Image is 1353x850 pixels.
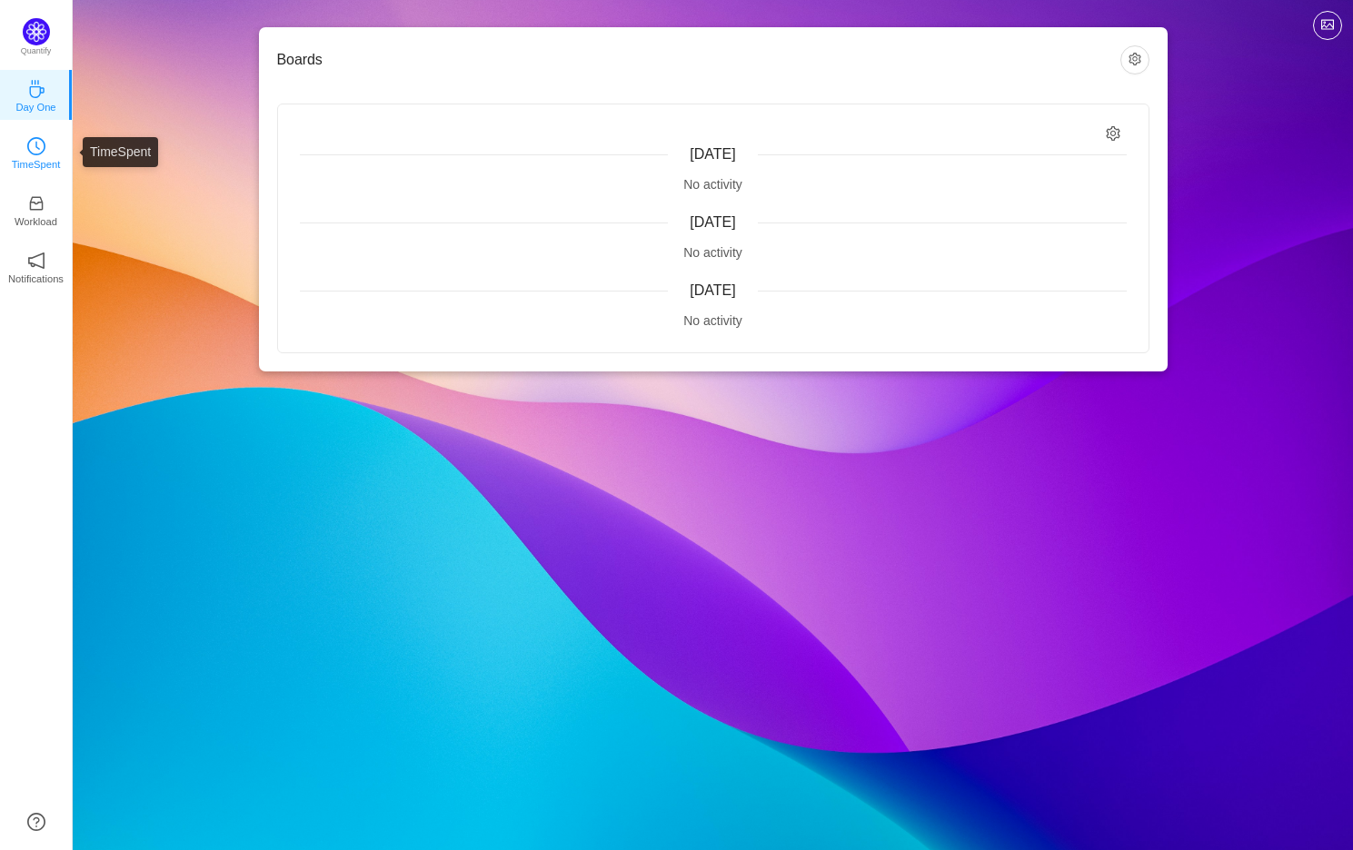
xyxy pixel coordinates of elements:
[27,194,45,212] i: icon: inbox
[27,200,45,218] a: icon: inboxWorkload
[15,213,57,230] p: Workload
[8,271,64,287] p: Notifications
[277,51,1120,69] h3: Boards
[27,257,45,275] a: icon: notificationNotifications
[1120,45,1149,74] button: icon: setting
[12,156,61,173] p: TimeSpent
[15,99,55,115] p: Day One
[1313,11,1342,40] button: icon: picture
[27,143,45,161] a: icon: clock-circleTimeSpent
[690,214,735,230] span: [DATE]
[23,18,50,45] img: Quantify
[27,85,45,104] a: icon: coffeeDay One
[690,282,735,298] span: [DATE]
[27,137,45,155] i: icon: clock-circle
[300,311,1127,331] div: No activity
[27,252,45,270] i: icon: notification
[27,80,45,98] i: icon: coffee
[300,175,1127,194] div: No activity
[21,45,52,58] p: Quantify
[690,146,735,162] span: [DATE]
[27,813,45,831] a: icon: question-circle
[1106,126,1121,142] i: icon: setting
[300,243,1127,262] div: No activity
